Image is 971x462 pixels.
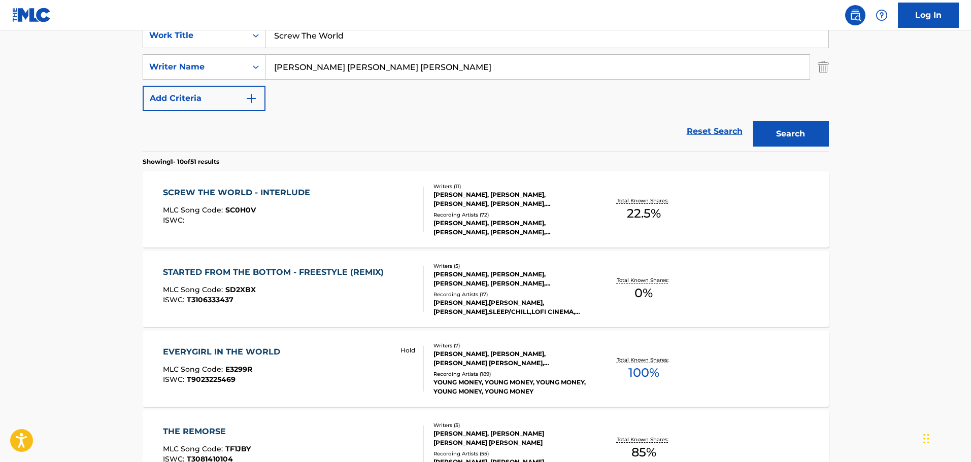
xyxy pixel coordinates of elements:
div: [PERSON_NAME], [PERSON_NAME], [PERSON_NAME] [PERSON_NAME], [PERSON_NAME], [PERSON_NAME], [PERSON_... [433,349,587,368]
div: [PERSON_NAME], [PERSON_NAME], [PERSON_NAME], [PERSON_NAME], [PERSON_NAME] [PERSON_NAME] [433,270,587,288]
a: EVERYGIRL IN THE WORLDMLC Song Code:E3299RISWC:T9023225469 HoldWriters (7)[PERSON_NAME], [PERSON_... [143,331,829,407]
span: MLC Song Code : [163,285,225,294]
img: Delete Criterion [818,54,829,80]
span: MLC Song Code : [163,444,225,453]
a: Reset Search [682,120,748,143]
p: Total Known Shares: [617,436,671,443]
a: SCREW THE WORLD - INTERLUDEMLC Song Code:SC0H0VISWC:Writers (11)[PERSON_NAME], [PERSON_NAME], [PE... [143,171,829,247]
img: help [876,9,888,21]
p: Total Known Shares: [617,356,671,364]
p: Total Known Shares: [617,276,671,284]
div: Recording Artists ( 189 ) [433,370,587,378]
span: ISWC : [163,375,187,384]
iframe: Chat Widget [920,413,971,462]
span: 100 % [628,364,659,382]
span: TF1JBY [225,444,251,453]
div: Writers ( 11 ) [433,183,587,190]
span: 22.5 % [627,204,661,223]
img: 9d2ae6d4665cec9f34b9.svg [245,92,257,104]
div: EVERYGIRL IN THE WORLD [163,346,285,358]
img: MLC Logo [12,8,51,22]
div: Work Title [149,29,241,42]
p: Showing 1 - 10 of 51 results [143,157,219,166]
div: Writers ( 5 ) [433,262,587,270]
div: THE REMORSE [163,425,251,438]
div: Writers ( 3 ) [433,421,587,429]
div: Help [872,5,892,25]
button: Search [753,121,829,147]
div: Recording Artists ( 17 ) [433,291,587,298]
div: Recording Artists ( 55 ) [433,450,587,457]
div: [PERSON_NAME], [PERSON_NAME], [PERSON_NAME], [PERSON_NAME], [PERSON_NAME] [433,219,587,237]
div: STARTED FROM THE BOTTOM - FREESTYLE (REMIX) [163,266,389,278]
div: SCREW THE WORLD - INTERLUDE [163,187,315,199]
div: [PERSON_NAME],[PERSON_NAME], [PERSON_NAME],SLEEP/CHILL,LOFI CINEMA, [PERSON_NAME],[PERSON_NAME], ... [433,298,587,316]
span: E3299R [225,365,252,374]
p: Hold [400,346,415,355]
span: T3106333437 [187,295,233,304]
span: T9023225469 [187,375,236,384]
div: Recording Artists ( 72 ) [433,211,587,219]
span: MLC Song Code : [163,365,225,374]
a: STARTED FROM THE BOTTOM - FREESTYLE (REMIX)MLC Song Code:SD2XBXISWC:T3106333437Writers (5)[PERSON... [143,251,829,327]
div: Writers ( 7 ) [433,342,587,349]
span: 85 % [631,443,656,461]
span: ISWC : [163,295,187,304]
span: SC0H0V [225,205,256,215]
div: YOUNG MONEY, YOUNG MONEY, YOUNG MONEY, YOUNG MONEY, YOUNG MONEY [433,378,587,396]
span: MLC Song Code : [163,205,225,215]
div: [PERSON_NAME], [PERSON_NAME] [PERSON_NAME] [PERSON_NAME] [433,429,587,447]
a: Public Search [845,5,865,25]
span: SD2XBX [225,285,256,294]
img: search [849,9,861,21]
button: Add Criteria [143,86,265,111]
div: [PERSON_NAME], [PERSON_NAME], [PERSON_NAME], [PERSON_NAME], [PERSON_NAME], [PERSON_NAME], [PERSON... [433,190,587,208]
span: 0 % [634,284,653,302]
div: Drag [923,423,929,454]
p: Total Known Shares: [617,197,671,204]
form: Search Form [143,23,829,152]
a: Log In [898,3,959,28]
span: ISWC : [163,216,187,225]
div: Writer Name [149,61,241,73]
